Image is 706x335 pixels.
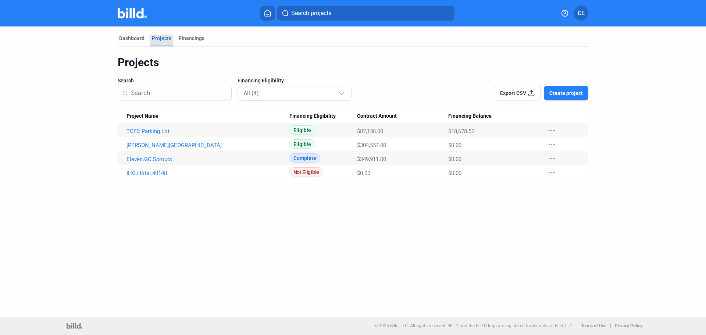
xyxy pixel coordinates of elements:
span: $0.00 [448,156,461,163]
div: Financing Eligibility [289,113,357,120]
span: $349,911.00 [357,156,386,163]
div: Contract Amount [357,113,448,120]
span: $18,678.52 [448,128,474,135]
span: Not Eligible [289,167,323,177]
p: | [610,323,611,328]
b: Privacy Policy [615,323,642,328]
a: [PERSON_NAME][GEOGRAPHIC_DATA] [126,142,289,149]
span: $0.00 [448,170,461,177]
mat-select-trigger: All (4) [243,90,259,97]
span: Create project [549,89,583,97]
span: Search projects [291,9,331,18]
a: IHG.Hotel.40148 [126,170,289,177]
span: CE [578,9,585,18]
input: Search [131,85,227,101]
div: Project Name [126,113,289,120]
img: Billd Company Logo [118,8,147,18]
mat-icon: more_horiz [547,168,556,177]
span: Eligible [289,125,315,135]
mat-icon: more_horiz [547,126,556,135]
b: Terms of Use [581,323,606,328]
button: Search projects [277,6,454,21]
span: Search [118,77,134,84]
img: logo [67,323,82,329]
a: Eleven.GC.Sprouts [126,156,289,163]
span: Financing Eligibility [289,113,336,120]
span: Export CSV [500,89,526,97]
span: $87,158.00 [357,128,383,135]
span: $0.00 [357,170,370,177]
button: CE [574,6,588,21]
button: Export CSV [494,86,541,100]
span: Complete [289,153,320,163]
div: Financings [179,35,204,42]
span: Financing Eligibility [238,77,284,84]
button: Create project [544,86,588,100]
span: $0.00 [448,142,461,149]
mat-icon: more_horiz [547,140,556,149]
a: TCFC Parking Lot [126,128,289,135]
p: © 2025 Billd, LLC. All rights reserved. BILLD and the BILLD logo are registered trademarks of Bil... [374,323,574,328]
span: Project Name [126,113,158,120]
span: $304,557.00 [357,142,386,149]
mat-icon: more_horiz [547,154,556,163]
div: Projects [118,56,588,70]
span: Financing Balance [448,113,492,120]
span: Eligible [289,139,315,149]
span: Contract Amount [357,113,397,120]
div: Dashboard [119,35,145,42]
div: Financing Balance [448,113,540,120]
div: Projects [152,35,171,42]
